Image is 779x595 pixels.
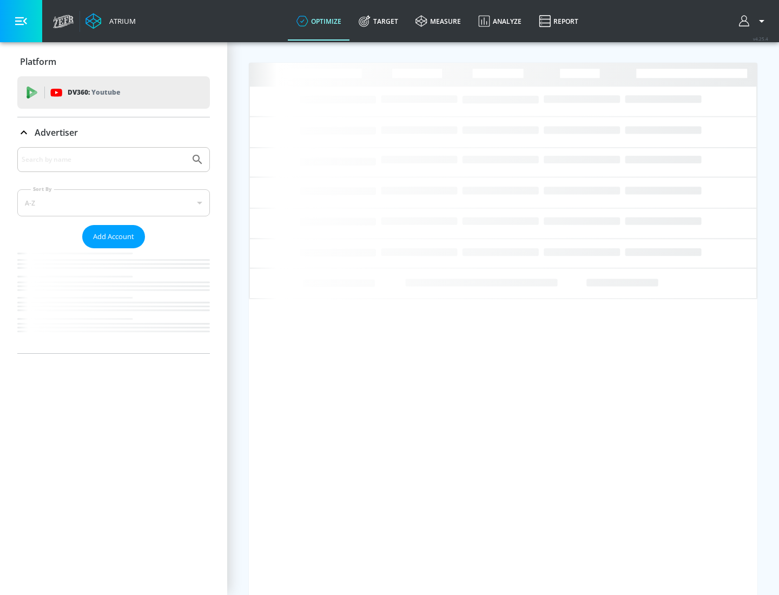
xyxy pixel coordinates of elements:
div: A-Z [17,189,210,216]
div: Advertiser [17,117,210,148]
a: Atrium [85,13,136,29]
div: Advertiser [17,147,210,353]
span: Add Account [93,230,134,243]
a: optimize [288,2,350,41]
input: Search by name [22,153,186,167]
p: Platform [20,56,56,68]
p: Advertiser [35,127,78,138]
div: DV360: Youtube [17,76,210,109]
a: Target [350,2,407,41]
label: Sort By [31,186,54,193]
nav: list of Advertiser [17,248,210,353]
a: Analyze [470,2,530,41]
span: v 4.25.4 [753,36,768,42]
a: Report [530,2,587,41]
div: Platform [17,47,210,77]
p: DV360: [68,87,120,98]
div: Atrium [105,16,136,26]
p: Youtube [91,87,120,98]
a: measure [407,2,470,41]
button: Add Account [82,225,145,248]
